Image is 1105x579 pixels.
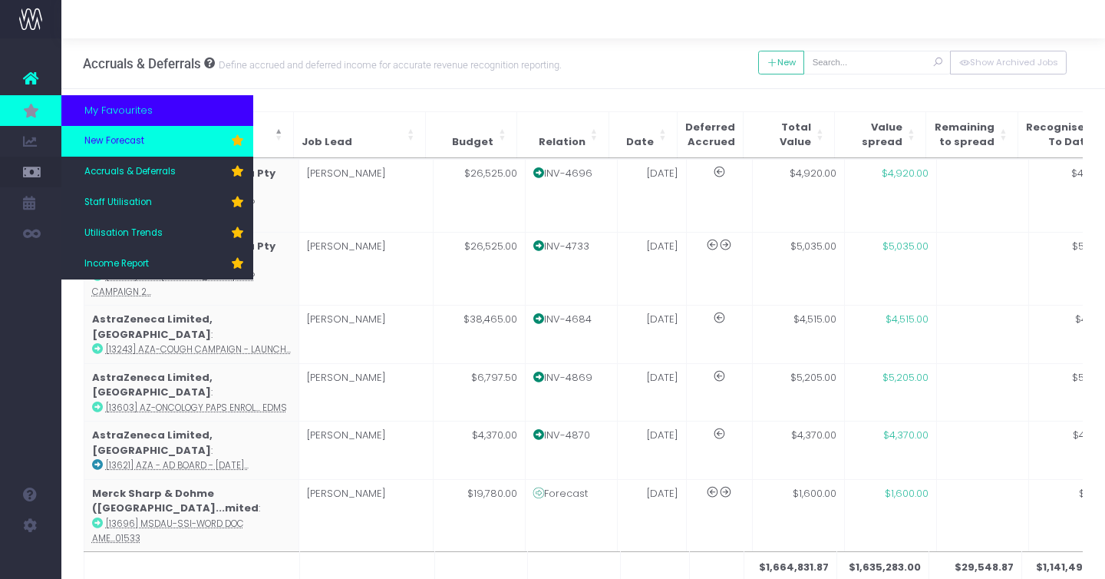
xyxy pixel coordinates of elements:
h3: Accruals & Deferrals [83,56,562,71]
span: $5,205.00 [882,370,929,385]
span: Total Value [751,120,811,150]
button: New [758,51,805,74]
th: Total Value: Activate to sort: Activate to sort [752,158,844,159]
abbr: [13696] MSDAU-SSI-Word Doc Amends July-Dec: AU-KEY-01533 [92,518,244,545]
td: [DATE] [617,306,686,364]
td: $5,205.00 [752,363,844,422]
span: $4,515.00 [886,312,929,327]
span: Valuespread [862,120,902,150]
td: INV-4684 [525,306,617,364]
td: $26,525.00 [433,232,525,305]
span: RecognisedTo Date [1026,120,1092,150]
a: Income Report [61,249,253,280]
td: INV-4696 [525,159,617,232]
th: Value<br />spread: Activate to sort: Activate to sort [835,111,926,157]
th: Remaining<br />to spread: Activate to sort: Activate to sort [926,111,1018,157]
small: Define accrued and deferred income for accurate revenue recognition reporting. [215,56,562,71]
td: $19,780.00 [433,479,525,552]
td: : [84,363,299,422]
span: My Favourites [84,103,153,118]
td: [PERSON_NAME] [299,422,433,480]
a: Utilisation Trends [61,218,253,249]
td: $4,515.00 [752,306,844,364]
td: [DATE] [617,363,686,422]
td: [PERSON_NAME] [299,159,433,232]
span: Date [626,134,654,150]
strong: AstraZeneca Limited, [GEOGRAPHIC_DATA] [92,428,213,458]
th: Budget: Activate to sort: Activate to sort [426,111,517,157]
td: $5,035.00 [752,232,844,305]
td: [PERSON_NAME] [299,479,433,552]
th: Relation: Activate to sort: Activate to sort [517,111,609,157]
abbr: [13243] AZA-Cough Campaign - Launch [106,343,291,356]
strong: Aspen Pharmacare Australia Pty Ltd... [92,166,275,196]
td: : [84,479,299,552]
abbr: [13621] AZA - Ad Board - 9 May 2025 [106,459,249,471]
abbr: [13603] AZ-Oncology PAPs Enrolment EDMs [106,402,287,414]
abbr: [13490] ASP-Eltroxin HCP Campaign 2025 [92,270,255,298]
td: [PERSON_NAME] [299,363,433,422]
td: $4,370.00 [433,422,525,480]
th: Job Lead: Activate to sort: Activate to sort [299,158,433,159]
td: $1,600.00 [752,479,844,552]
td: Forecast [525,479,617,552]
td: INV-4869 [525,363,617,422]
button: Show Archived Jobs [950,51,1067,74]
a: Staff Utilisation [61,187,253,218]
td: $26,525.00 [433,159,525,232]
span: Job Lead [302,134,352,150]
td: $4,370.00 [752,422,844,480]
span: Income Report [84,257,149,271]
th: Relation: Activate to sort: Activate to sort [525,158,617,159]
td: [DATE] [617,422,686,480]
span: Staff Utilisation [84,196,152,210]
a: New Forecast [61,126,253,157]
strong: Aspen Pharmacare Australia Pty Ltd... [92,239,275,269]
input: Search... [803,51,951,74]
td: [PERSON_NAME] [299,306,433,364]
td: $6,797.50 [433,363,525,422]
td: $38,465.00 [433,306,525,364]
th: Remaining<br />to spread: Activate to sort: Activate to sort [936,158,1028,159]
span: Utilisation Trends [84,227,163,240]
th: Date: Activate to sort: Activate to sort [617,158,686,159]
img: images/default_profile_image.png [19,548,42,571]
strong: Merck Sharp & Dohme ([GEOGRAPHIC_DATA]...mited [92,486,259,516]
th: Deferred<br /> Accrued [686,158,752,159]
span: $5,035.00 [882,239,929,254]
td: $4,920.00 [752,159,844,232]
th: Job Lead: Activate to sort: Activate to sort [294,111,426,157]
td: [PERSON_NAME] [299,232,433,305]
span: $1,600.00 [885,486,929,501]
span: Accruals & Deferrals [84,165,176,179]
span: $4,920.00 [882,166,929,181]
td: [DATE] [617,159,686,232]
td: [DATE] [617,232,686,305]
th: Budget: Activate to sort: Activate to sort [433,158,525,159]
td: : [84,306,299,364]
th: Deferred<br /> Accrued [678,111,744,157]
strong: AstraZeneca Limited, [GEOGRAPHIC_DATA] [92,312,213,342]
th: Total Value: Activate to sort: Activate to sort [744,111,835,157]
td: [DATE] [617,479,686,552]
span: Remainingto spread [935,120,995,150]
td: INV-4733 [525,232,617,305]
span: $4,370.00 [883,428,929,443]
span: Deferred Accrued [685,120,735,150]
span: Relation [539,134,585,150]
td: : [84,422,299,480]
span: Budget [452,134,493,150]
span: New Forecast [84,134,144,148]
strong: AstraZeneca Limited, [GEOGRAPHIC_DATA] [92,370,213,400]
th: Date: Activate to sort: Activate to sort [609,111,678,157]
td: INV-4870 [525,422,617,480]
th: Value<br />spread: Activate to sort: Activate to sort [844,158,936,159]
a: Accruals & Deferrals [61,157,253,187]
